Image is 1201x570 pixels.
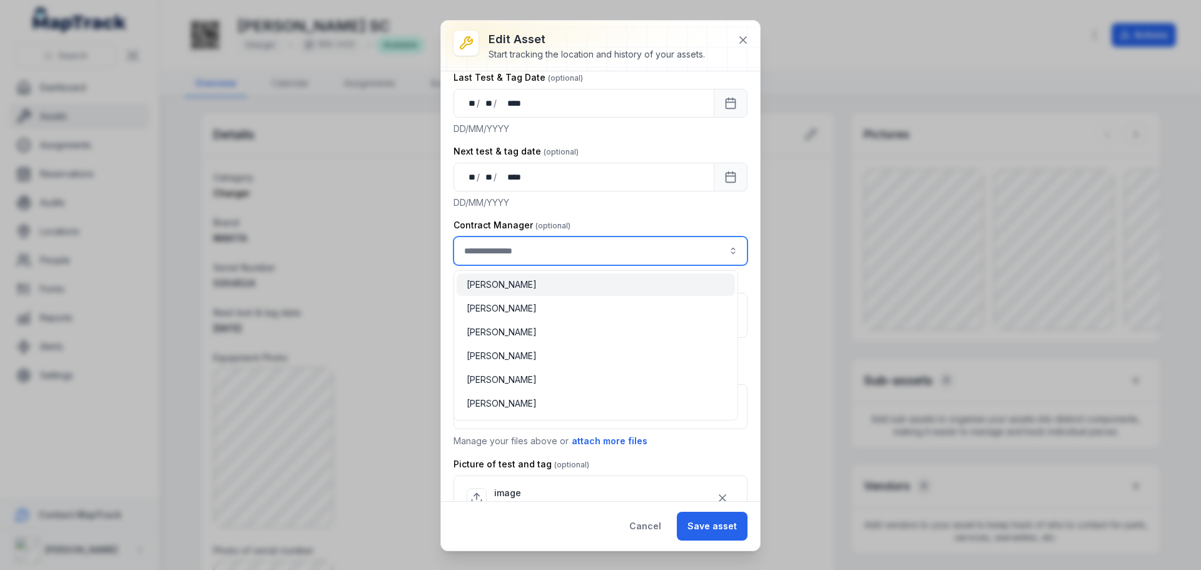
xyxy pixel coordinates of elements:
[467,397,537,410] span: [PERSON_NAME]
[467,302,537,315] span: [PERSON_NAME]
[454,237,747,265] input: asset-edit:cf[3efdffd9-f055-49d9-9a65-0e9f08d77abc]-label
[467,326,537,338] span: [PERSON_NAME]
[467,278,537,291] span: [PERSON_NAME]
[467,374,537,386] span: [PERSON_NAME]
[467,350,537,362] span: [PERSON_NAME]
